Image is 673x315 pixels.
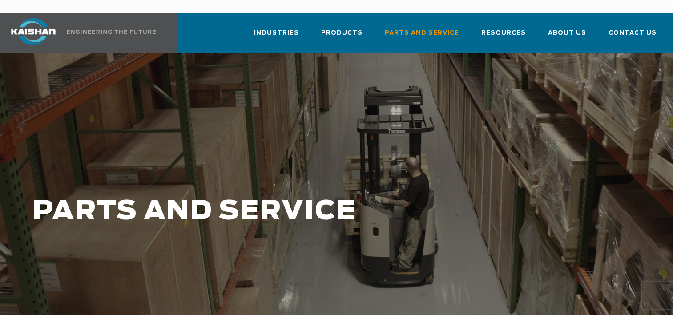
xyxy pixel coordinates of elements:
[548,21,586,52] a: About Us
[67,30,156,34] img: Engineering the future
[385,28,459,38] span: Parts and Service
[385,21,459,52] a: Parts and Service
[481,21,526,52] a: Resources
[481,28,526,38] span: Resources
[32,197,538,226] h1: PARTS AND SERVICE
[548,28,586,38] span: About Us
[254,21,299,52] a: Industries
[321,21,363,52] a: Products
[609,28,657,38] span: Contact Us
[321,28,363,38] span: Products
[254,28,299,38] span: Industries
[609,21,657,52] a: Contact Us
